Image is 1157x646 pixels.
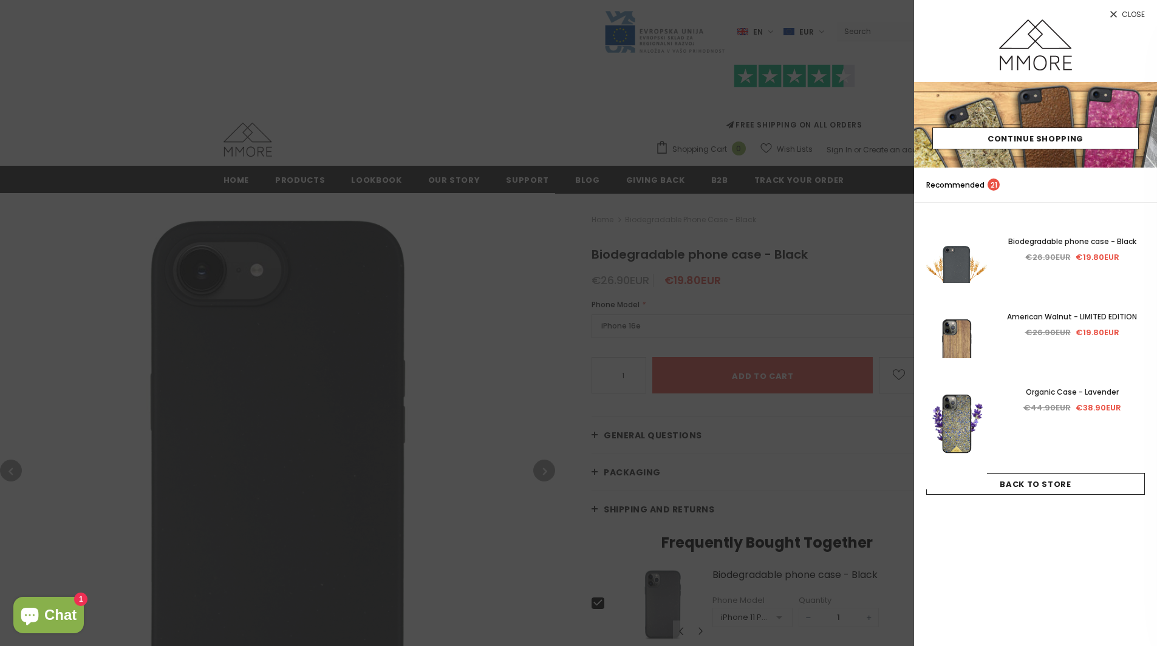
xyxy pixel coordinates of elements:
span: €26.90EUR [1025,251,1071,263]
a: Organic Case - Lavender [999,386,1145,399]
p: Recommended [926,178,1000,191]
span: 21 [988,178,1000,191]
span: €26.90EUR [1025,327,1071,338]
span: Organic Case - Lavender [1026,387,1119,397]
inbox-online-store-chat: Shopify online store chat [10,597,87,636]
span: €19.80EUR [1076,251,1119,263]
span: €44.90EUR [1023,402,1071,413]
span: Biodegradable phone case - Black [1008,236,1136,246]
span: €38.90EUR [1076,402,1121,413]
a: American Walnut - LIMITED EDITION [999,310,1145,324]
a: Biodegradable phone case - Black [999,235,1145,248]
span: €19.80EUR [1076,327,1119,338]
a: Continue Shopping [932,127,1139,149]
a: search [1133,179,1145,191]
a: Back To Store [926,473,1145,495]
span: American Walnut - LIMITED EDITION [1007,311,1137,322]
span: Close [1122,11,1145,18]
